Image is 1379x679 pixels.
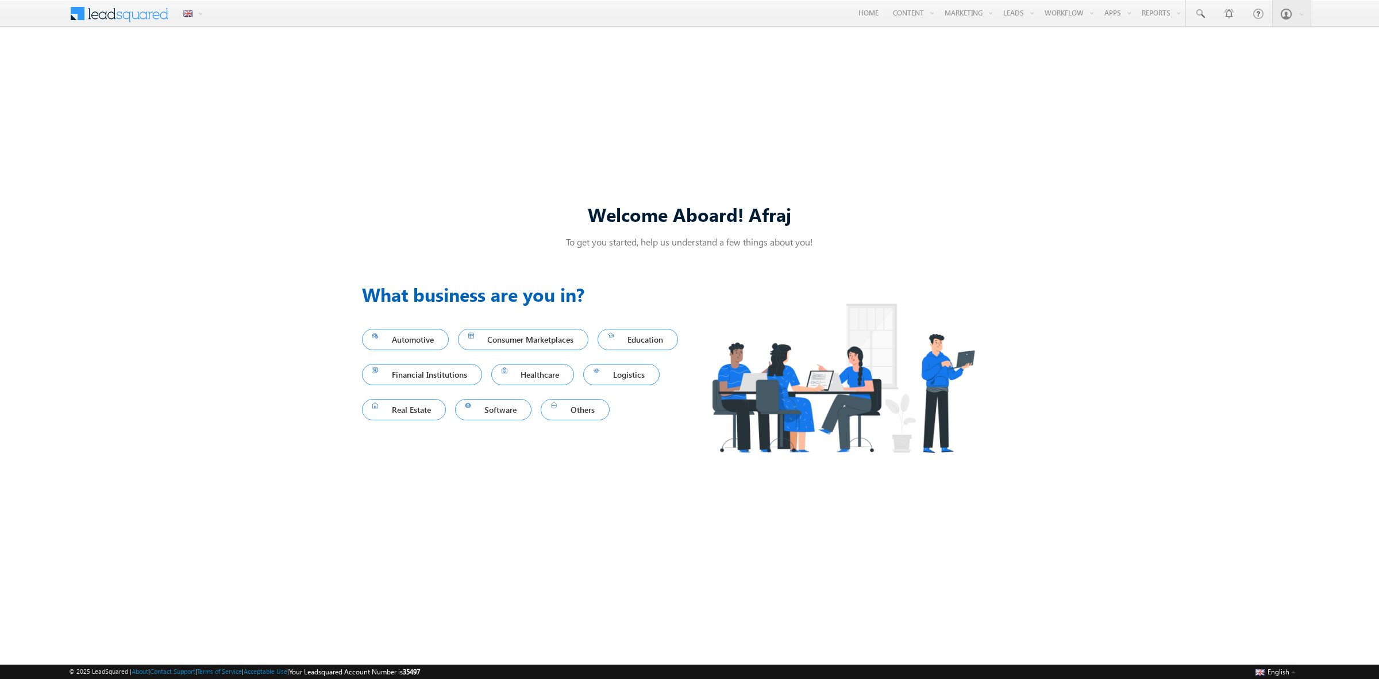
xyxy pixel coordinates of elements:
[372,332,438,347] span: Automotive
[608,332,668,347] span: Education
[69,666,420,677] span: © 2025 LeadSquared | | | | |
[362,202,1017,227] div: Welcome Aboard! Afraj
[372,402,436,417] span: Real Estate
[465,402,522,417] span: Software
[362,281,689,308] h3: What business are you in?
[502,367,564,382] span: Healthcare
[244,668,287,675] a: Acceptable Use
[403,668,420,676] span: 35497
[372,367,472,382] span: Financial Institutions
[1253,665,1299,678] button: English
[132,668,148,675] a: About
[197,668,242,675] a: Terms of Service
[362,236,1017,248] p: To get you started, help us understand a few things about you!
[551,402,599,417] span: Others
[468,332,579,347] span: Consumer Marketplaces
[289,668,420,676] span: Your Leadsquared Account Number is
[150,668,195,675] a: Contact Support
[594,367,649,382] span: Logistics
[689,281,996,475] img: Industry.png
[1268,668,1289,676] span: English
